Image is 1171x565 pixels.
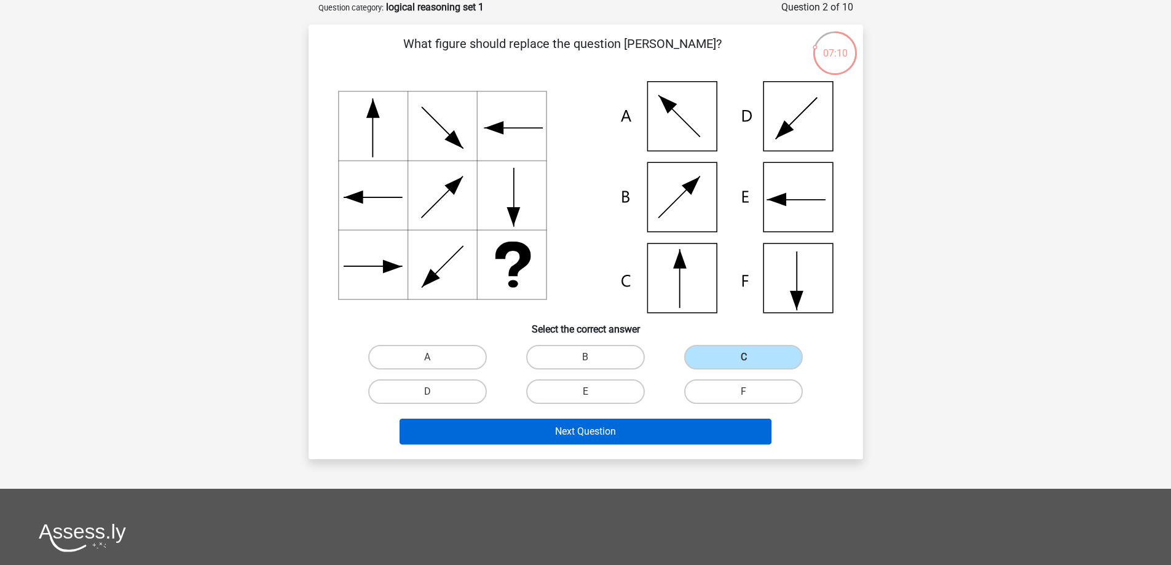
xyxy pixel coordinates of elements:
img: Assessly logo [39,523,126,552]
label: B [526,345,645,369]
label: A [368,345,487,369]
label: E [526,379,645,404]
label: C [684,345,803,369]
div: 07:10 [812,30,858,61]
h6: Select the correct answer [328,314,843,335]
strong: logical reasoning set 1 [386,1,484,13]
label: F [684,379,803,404]
small: Question category: [318,3,384,12]
button: Next Question [400,419,771,444]
p: What figure should replace the question [PERSON_NAME]? [328,34,797,71]
label: D [368,379,487,404]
